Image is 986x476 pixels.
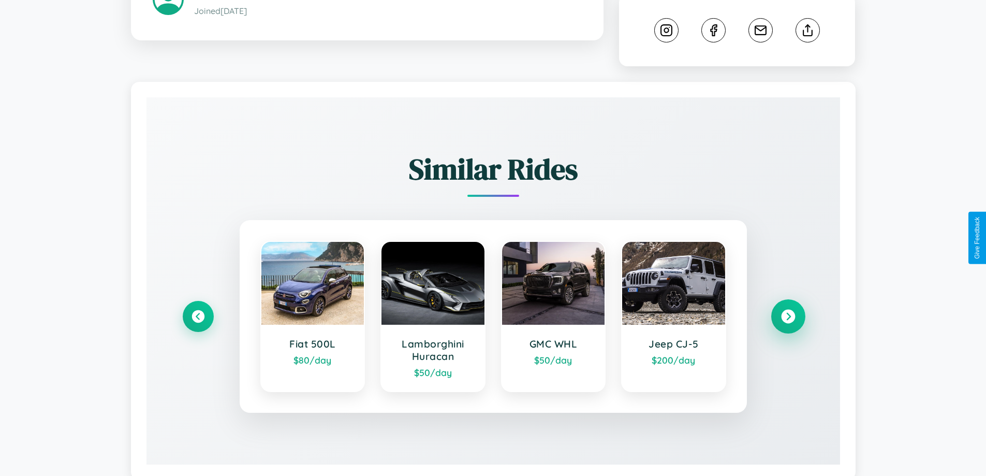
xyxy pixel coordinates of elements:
h3: Jeep CJ-5 [632,338,715,350]
p: Joined [DATE] [194,4,582,19]
div: $ 200 /day [632,354,715,366]
a: Jeep CJ-5$200/day [621,241,726,392]
a: Lamborghini Huracan$50/day [380,241,485,392]
div: $ 50 /day [392,367,474,378]
h3: Lamborghini Huracan [392,338,474,363]
h3: Fiat 500L [272,338,354,350]
a: GMC WHL$50/day [501,241,606,392]
div: $ 50 /day [512,354,595,366]
a: Fiat 500L$80/day [260,241,365,392]
h3: GMC WHL [512,338,595,350]
div: Give Feedback [974,217,981,259]
h2: Similar Rides [183,149,804,189]
div: $ 80 /day [272,354,354,366]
